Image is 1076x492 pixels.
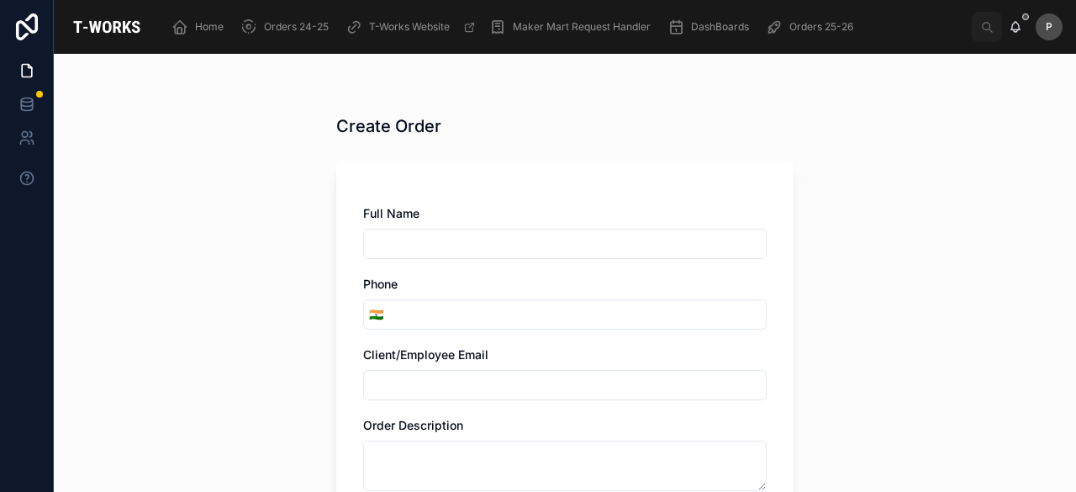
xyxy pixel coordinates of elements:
[691,20,749,34] span: DashBoards
[369,306,383,323] span: 🇮🇳
[662,12,761,42] a: DashBoards
[513,20,651,34] span: Maker Mart Request Handler
[160,8,972,45] div: scrollable content
[235,12,340,42] a: Orders 24-25
[789,20,853,34] span: Orders 25-26
[195,20,224,34] span: Home
[67,13,146,40] img: App logo
[264,20,329,34] span: Orders 24-25
[369,20,450,34] span: T-Works Website
[363,277,398,291] span: Phone
[363,347,488,362] span: Client/Employee Email
[484,12,662,42] a: Maker Mart Request Handler
[363,418,463,432] span: Order Description
[363,206,419,220] span: Full Name
[1046,20,1052,34] span: P
[340,12,484,42] a: T-Works Website
[364,299,388,330] button: Select Button
[166,12,235,42] a: Home
[761,12,865,42] a: Orders 25-26
[336,114,441,138] h1: Create Order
